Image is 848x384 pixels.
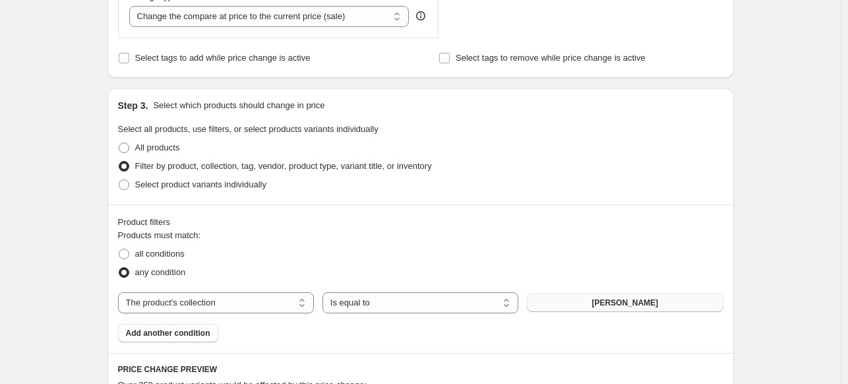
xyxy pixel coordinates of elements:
span: Select tags to remove while price change is active [456,53,646,63]
span: any condition [135,267,186,277]
div: Product filters [118,216,723,229]
div: help [414,9,427,22]
span: Products must match: [118,230,201,240]
button: ABDELKADER ALLAM [527,294,723,312]
span: Add another condition [126,328,210,338]
span: Filter by product, collection, tag, vendor, product type, variant title, or inventory [135,161,432,171]
span: [PERSON_NAME] [591,298,658,308]
p: Select which products should change in price [153,99,324,112]
span: Select tags to add while price change is active [135,53,311,63]
h2: Step 3. [118,99,148,112]
span: all conditions [135,249,185,259]
span: All products [135,143,180,152]
button: Add another condition [118,324,218,342]
h6: PRICE CHANGE PREVIEW [118,364,723,375]
span: Select all products, use filters, or select products variants individually [118,124,379,134]
span: Select product variants individually [135,179,266,189]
